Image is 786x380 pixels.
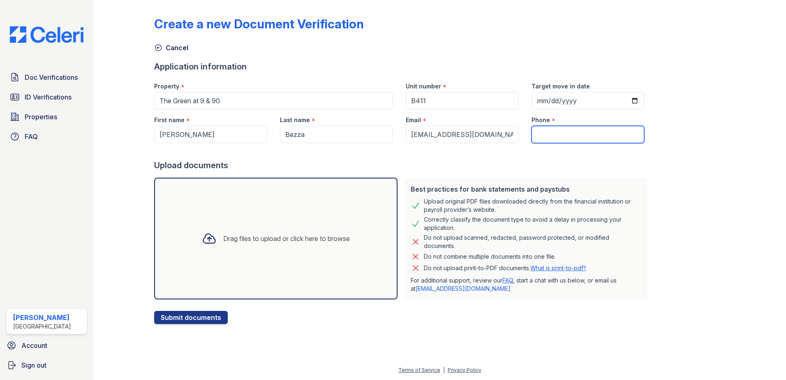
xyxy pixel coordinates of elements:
[21,360,46,370] span: Sign out
[154,16,364,31] div: Create a new Document Verification
[154,82,179,90] label: Property
[25,112,57,122] span: Properties
[7,109,87,125] a: Properties
[424,264,586,272] p: Do not upload print-to-PDF documents.
[411,276,641,293] p: For additional support, review our , start a chat with us below, or email us at
[21,341,47,350] span: Account
[443,367,445,373] div: |
[154,61,651,72] div: Application information
[448,367,481,373] a: Privacy Policy
[13,313,71,322] div: [PERSON_NAME]
[416,285,511,292] a: [EMAIL_ADDRESS][DOMAIN_NAME]
[7,128,87,145] a: FAQ
[154,311,228,324] button: Submit documents
[398,367,440,373] a: Terms of Service
[154,43,188,53] a: Cancel
[411,184,641,194] div: Best practices for bank statements and paystubs
[7,89,87,105] a: ID Verifications
[532,116,550,124] label: Phone
[25,72,78,82] span: Doc Verifications
[280,116,310,124] label: Last name
[3,26,90,43] img: CE_Logo_Blue-a8612792a0a2168367f1c8372b55b34899dd931a85d93a1a3d3e32e68fde9ad4.png
[406,82,441,90] label: Unit number
[154,160,651,171] div: Upload documents
[25,92,72,102] span: ID Verifications
[25,132,38,141] span: FAQ
[424,234,641,250] div: Do not upload scanned, redacted, password protected, or modified documents.
[530,264,586,271] a: What is print-to-pdf?
[406,116,421,124] label: Email
[7,69,87,86] a: Doc Verifications
[502,277,513,284] a: FAQ
[424,252,556,262] div: Do not combine multiple documents into one file.
[532,82,590,90] label: Target move in date
[13,322,71,331] div: [GEOGRAPHIC_DATA]
[223,234,350,243] div: Drag files to upload or click here to browse
[154,116,185,124] label: First name
[424,197,641,214] div: Upload original PDF files downloaded directly from the financial institution or payroll provider’...
[424,215,641,232] div: Correctly classify the document type to avoid a delay in processing your application.
[3,337,90,354] a: Account
[3,357,90,373] a: Sign out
